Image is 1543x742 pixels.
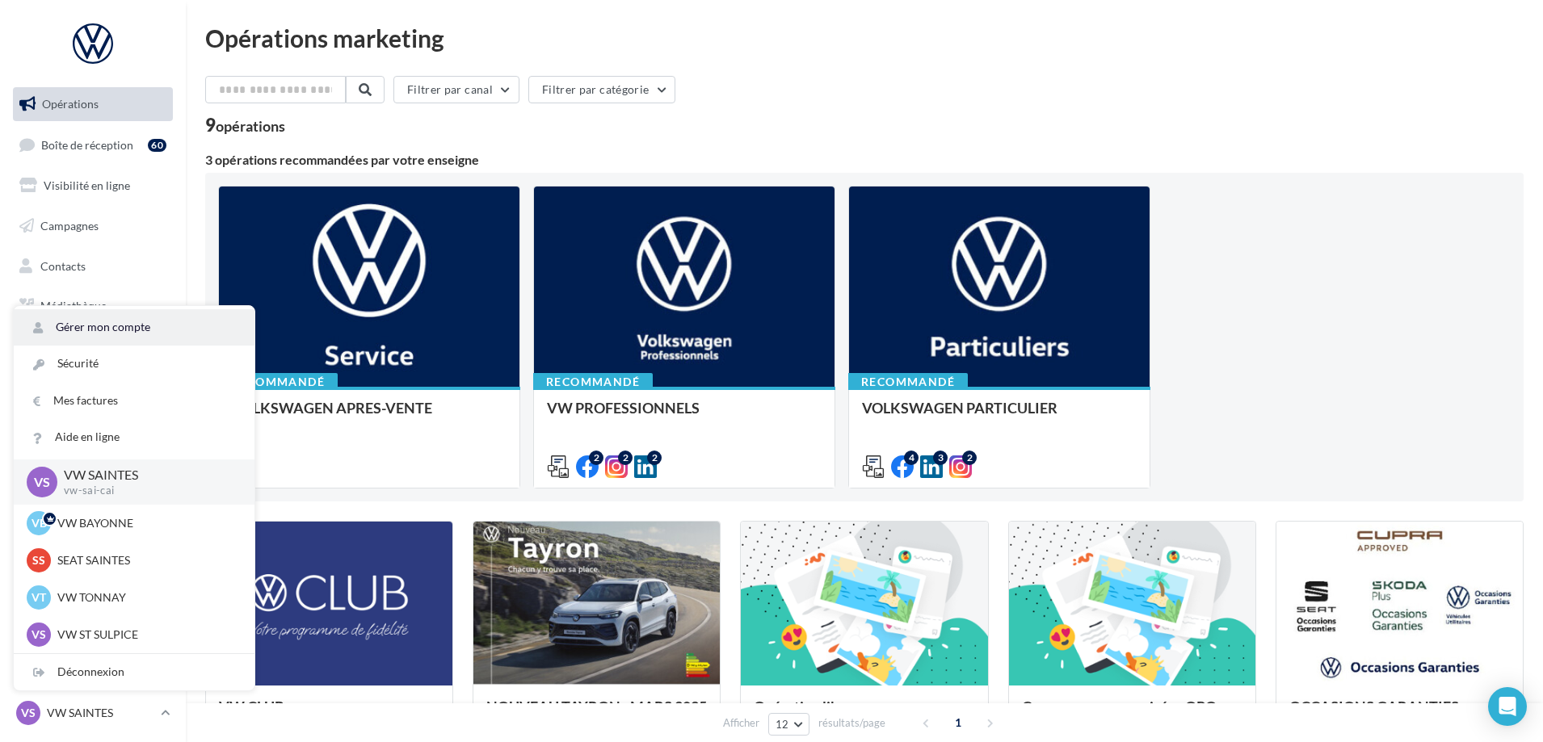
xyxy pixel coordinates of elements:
a: Opérations [10,87,176,121]
a: Calendrier [10,329,176,363]
span: Opération libre [754,698,852,715]
span: VOLKSWAGEN PARTICULIER [862,399,1057,417]
button: 12 [768,713,809,736]
div: Déconnexion [14,654,254,690]
a: Gérer mon compte [14,309,254,346]
span: Opérations [42,97,99,111]
a: Campagnes DataOnDemand [10,423,176,471]
p: VW SAINTES [64,466,229,484]
span: Campagnes sponsorisées OPO [1022,698,1217,715]
div: Recommandé [218,373,338,391]
a: Aide en ligne [14,419,254,455]
p: VW BAYONNE [57,515,235,531]
span: VT [32,589,46,606]
a: Contacts [10,249,176,283]
span: 12 [776,718,789,731]
p: VW SAINTES [47,705,154,721]
span: VS [21,705,36,721]
a: Médiathèque [10,289,176,323]
span: Contacts [40,258,86,272]
div: 2 [962,451,977,465]
button: Filtrer par catégorie [528,76,675,103]
div: 3 opérations recommandées par votre enseigne [205,153,1524,166]
span: Visibilité en ligne [44,178,130,192]
p: VW TONNAY [57,589,235,606]
div: Recommandé [848,373,968,391]
a: Visibilité en ligne [10,169,176,203]
a: Boîte de réception60 [10,128,176,162]
a: VS VW SAINTES [13,698,173,728]
span: Boîte de réception [41,137,133,151]
div: 3 [933,451,948,465]
p: vw-sai-cai [64,484,229,498]
div: Recommandé [533,373,653,391]
a: PLV et print personnalisable [10,370,176,417]
span: SS [32,552,45,568]
p: SEAT SAINTES [57,552,235,568]
div: 2 [647,451,662,465]
span: Médiathèque [40,299,107,312]
span: VW CLUB [219,698,284,715]
span: VS [32,627,46,643]
div: 2 [589,451,603,465]
a: Sécurité [14,346,254,382]
div: 2 [618,451,633,465]
span: résultats/page [818,715,885,731]
p: VW ST SULPICE [57,627,235,643]
span: 1 [945,710,971,736]
div: Open Intercom Messenger [1488,687,1527,726]
a: Mes factures [14,383,254,419]
span: Afficher [723,715,759,731]
span: VB [32,515,47,531]
div: Opérations marketing [205,26,1524,50]
span: VOLKSWAGEN APRES-VENTE [232,399,432,417]
div: 60 [148,139,166,152]
span: VS [34,472,50,491]
div: 4 [904,451,919,465]
button: Filtrer par canal [393,76,519,103]
div: 9 [205,116,285,134]
span: Campagnes [40,219,99,233]
div: opérations [216,119,285,133]
span: VW PROFESSIONNELS [547,399,700,417]
span: OCCASIONS GARANTIES [1289,698,1459,715]
a: Campagnes [10,209,176,243]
